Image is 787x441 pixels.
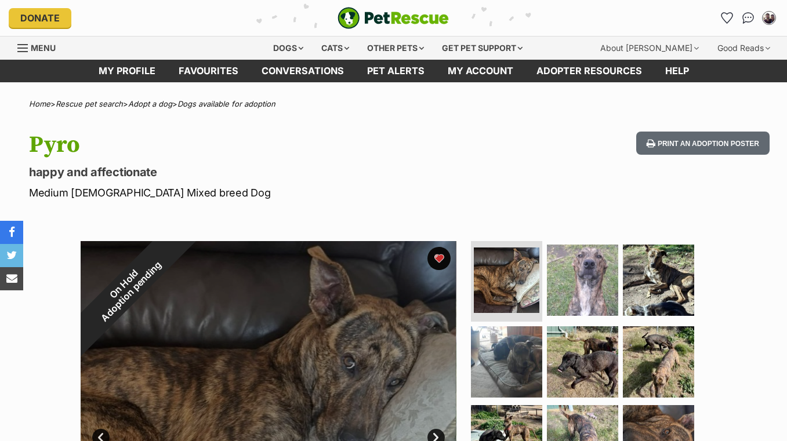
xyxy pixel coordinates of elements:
[525,60,654,82] a: Adopter resources
[739,9,757,27] a: Conversations
[763,12,775,24] img: Jai and Keith profile pic
[623,245,694,316] img: Photo of Pyro
[29,164,480,180] p: happy and affectionate
[29,99,50,108] a: Home
[29,185,480,201] p: Medium [DEMOGRAPHIC_DATA] Mixed breed Dog
[167,60,250,82] a: Favourites
[592,37,707,60] div: About [PERSON_NAME]
[265,37,311,60] div: Dogs
[9,8,71,28] a: Donate
[50,210,204,365] div: On Hold
[434,37,531,60] div: Get pet support
[250,60,356,82] a: conversations
[547,245,618,316] img: Photo of Pyro
[338,7,449,29] img: logo-e224e6f780fb5917bec1dbf3a21bbac754714ae5b6737aabdf751b685950b380.svg
[356,60,436,82] a: Pet alerts
[177,99,275,108] a: Dogs available for adoption
[313,37,357,60] div: Cats
[654,60,701,82] a: Help
[718,9,778,27] ul: Account quick links
[718,9,737,27] a: Favourites
[427,247,451,270] button: favourite
[471,326,542,398] img: Photo of Pyro
[474,247,539,313] img: Photo of Pyro
[128,99,172,108] a: Adopt a dog
[636,132,770,155] button: Print an adoption poster
[760,9,778,27] button: My account
[94,254,168,329] span: Adoption pending
[31,43,56,53] span: Menu
[709,37,778,60] div: Good Reads
[742,12,755,24] img: chat-41dd97257d64d25036548639549fe6c8038ab92f7586957e7f3b1b290dea8141.svg
[436,60,525,82] a: My account
[623,326,694,398] img: Photo of Pyro
[56,99,123,108] a: Rescue pet search
[547,326,618,398] img: Photo of Pyro
[87,60,167,82] a: My profile
[17,37,64,57] a: Menu
[338,7,449,29] a: PetRescue
[359,37,432,60] div: Other pets
[29,132,480,158] h1: Pyro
